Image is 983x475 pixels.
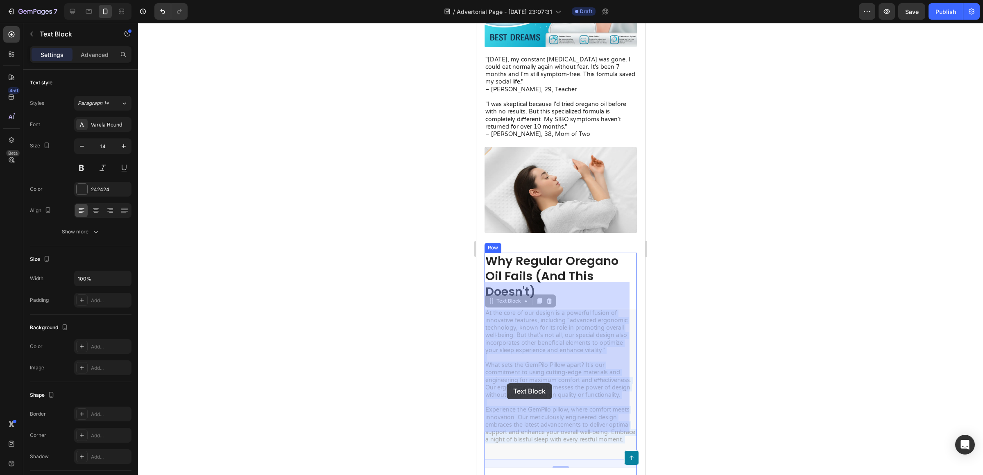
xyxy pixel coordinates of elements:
[75,271,131,286] input: Auto
[54,7,57,16] p: 7
[457,7,552,16] span: Advertorial Page - [DATE] 23:07:31
[30,410,46,418] div: Border
[62,228,100,236] div: Show more
[580,8,592,15] span: Draft
[91,364,129,372] div: Add...
[154,3,188,20] div: Undo/Redo
[929,3,963,20] button: Publish
[41,50,63,59] p: Settings
[30,185,43,193] div: Color
[91,343,129,351] div: Add...
[30,205,53,216] div: Align
[3,3,61,20] button: 7
[30,453,49,460] div: Shadow
[91,121,129,129] div: Varela Round
[91,186,129,193] div: 242424
[91,297,129,304] div: Add...
[898,3,925,20] button: Save
[476,23,645,475] iframe: Design area
[30,296,49,304] div: Padding
[955,435,975,455] div: Open Intercom Messenger
[453,7,455,16] span: /
[30,275,43,282] div: Width
[30,390,56,401] div: Shape
[935,7,956,16] div: Publish
[81,50,109,59] p: Advanced
[30,322,70,333] div: Background
[905,8,919,15] span: Save
[30,343,43,350] div: Color
[91,432,129,439] div: Add...
[30,254,52,265] div: Size
[30,79,52,86] div: Text style
[30,100,44,107] div: Styles
[30,364,44,371] div: Image
[40,29,109,39] p: Text Block
[74,96,131,111] button: Paragraph 1*
[91,411,129,418] div: Add...
[30,432,46,439] div: Corner
[6,150,20,156] div: Beta
[30,140,52,152] div: Size
[30,121,40,128] div: Font
[91,453,129,461] div: Add...
[78,100,109,107] span: Paragraph 1*
[8,87,20,94] div: 450
[30,224,131,239] button: Show more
